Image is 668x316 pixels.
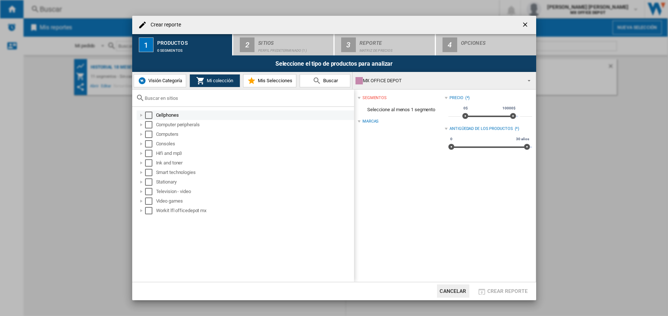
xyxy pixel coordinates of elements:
div: Productos [157,37,230,45]
span: 0$ [462,105,469,111]
div: Video games [156,197,353,205]
button: 1 Productos 0 segmentos [132,34,233,55]
input: Buscar en sitios [145,95,350,101]
button: Crear reporte [475,284,530,298]
div: Computer peripherals [156,121,353,128]
span: 0 [449,136,454,142]
md-checkbox: Select [145,140,156,148]
div: Antigüedad de los productos [449,126,513,132]
div: 2 [240,37,254,52]
div: Marcas [362,119,379,124]
div: Workit lfl officedepot mx [156,207,353,214]
button: Buscar [300,74,350,87]
md-checkbox: Select [145,121,156,128]
div: Perfil predeterminado (1) [258,45,331,52]
button: 2 Sitios Perfil predeterminado (1) [233,34,334,55]
div: 3 [341,37,356,52]
md-checkbox: Select [145,207,156,214]
span: Crear reporte [487,288,528,294]
md-checkbox: Select [145,178,156,186]
div: Opciones [461,37,533,45]
div: Smart technologies [156,169,353,176]
md-checkbox: Select [145,197,156,205]
button: Cancelar [437,284,469,298]
span: Visión Categoría [147,78,182,83]
div: segmentos [362,95,387,101]
button: Visión Categoría [134,74,186,87]
button: 4 Opciones [436,34,536,55]
div: 0 segmentos [157,45,230,52]
div: Ink and toner [156,159,353,167]
div: Stationary [156,178,353,186]
div: 1 [139,37,154,52]
md-checkbox: Select [145,112,156,119]
span: Mi colección [205,78,233,83]
div: 4 [443,37,457,52]
span: 10000$ [501,105,516,111]
button: getI18NText('BUTTONS.CLOSE_DIALOG') [519,18,533,32]
div: Cellphones [156,112,353,119]
div: Sitios [258,37,331,45]
span: Buscar [321,78,338,83]
div: Computers [156,131,353,138]
button: Mi colección [189,74,240,87]
span: Seleccione al menos 1 segmento [358,103,445,117]
div: Consoles [156,140,353,148]
div: Hifi and mp3 [156,150,353,157]
md-checkbox: Select [145,169,156,176]
div: Reporte [360,37,432,45]
div: Precio [449,95,463,101]
md-checkbox: Select [145,159,156,167]
span: Mis Selecciones [256,78,292,83]
div: Matriz de precios [360,45,432,52]
ng-md-icon: getI18NText('BUTTONS.CLOSE_DIALOG') [521,21,530,30]
md-checkbox: Select [145,131,156,138]
button: 3 Reporte Matriz de precios [335,34,436,55]
div: Seleccione el tipo de productos para analizar [132,55,536,72]
span: 30 años [515,136,530,142]
img: wiser-icon-blue.png [138,76,147,85]
div: MX OFFICE DEPOT [355,76,521,86]
h4: Crear reporte [147,21,181,29]
md-checkbox: Select [145,150,156,157]
button: Mis Selecciones [243,74,296,87]
md-checkbox: Select [145,188,156,195]
div: Television - video [156,188,353,195]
